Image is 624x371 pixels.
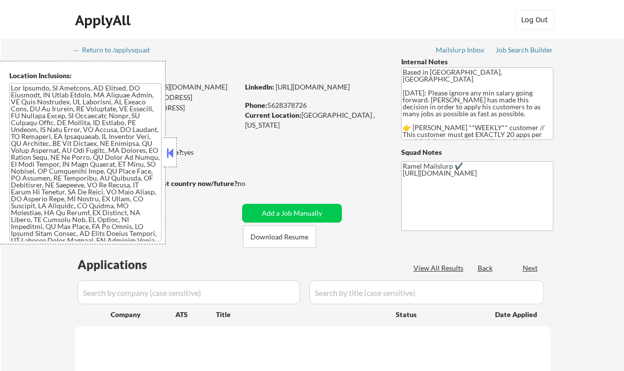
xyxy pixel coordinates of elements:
div: Back [478,263,494,273]
div: Location Inclusions: [9,71,162,81]
div: Company [111,310,175,320]
a: Job Search Builder [496,46,553,56]
input: Search by title (case sensitive) [309,280,544,304]
div: Status [396,305,481,323]
div: Job Search Builder [496,46,553,53]
div: ApplyAll [75,12,133,29]
a: ← Return to /applysquad [74,46,159,56]
div: View All Results [414,263,466,273]
strong: Phone: [245,101,267,109]
div: [GEOGRAPHIC_DATA] , [US_STATE] [245,110,385,130]
input: Search by company (case sensitive) [78,280,300,304]
button: Log Out [515,10,554,30]
div: Title [216,310,386,320]
a: Mailslurp Inbox [436,46,485,56]
strong: LinkedIn: [245,83,274,91]
strong: Current Location: [245,111,301,119]
div: ← Return to /applysquad [74,46,159,53]
div: ATS [175,310,216,320]
div: Internal Notes [401,57,553,67]
div: Applications [78,259,175,271]
div: no [238,179,266,188]
div: Mailslurp Inbox [436,46,485,53]
div: Next [523,263,539,273]
button: Add a Job Manually [242,204,342,223]
div: 5628378726 [245,100,385,110]
div: Squad Notes [401,147,553,157]
button: Download Resume [243,226,316,248]
a: [URL][DOMAIN_NAME] [276,83,350,91]
div: Date Applied [495,310,539,320]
